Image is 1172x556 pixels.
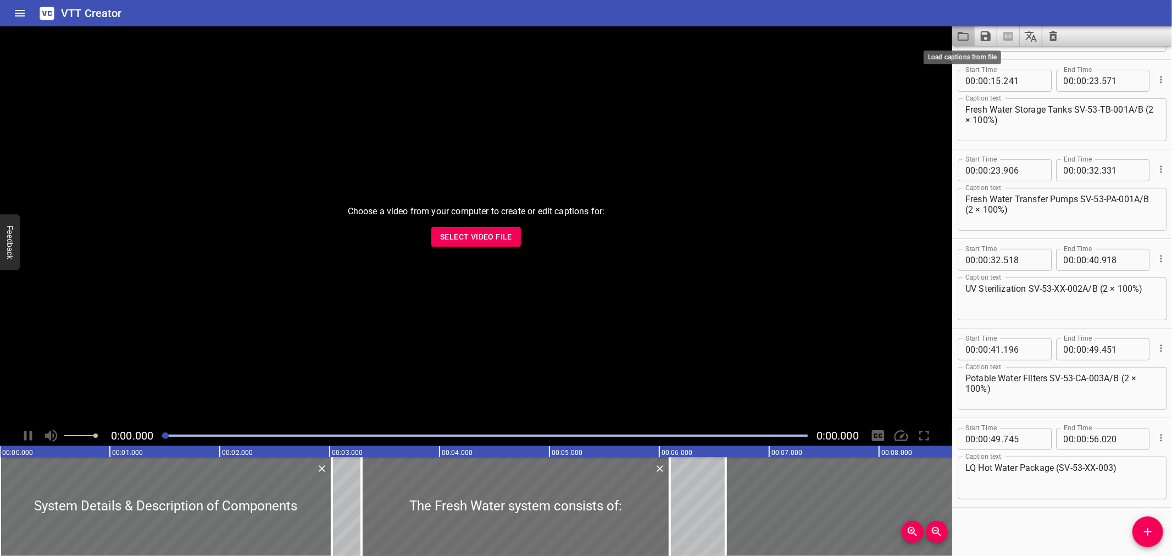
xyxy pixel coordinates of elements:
textarea: UV Sterilization SV-53-XX-002A/B (2 × 100%) [965,283,1159,315]
text: 00:02.000 [222,449,253,457]
button: Delete [315,462,329,476]
input: 15 [991,70,1001,92]
p: Choose a video from your computer to create or edit captions for: [348,205,605,218]
div: Delete Cue [315,462,327,476]
span: : [976,338,978,360]
input: 49 [1089,338,1099,360]
span: : [988,249,991,271]
button: Cue Options [1154,162,1168,176]
div: Play progress [162,435,808,437]
span: Video Duration [816,429,859,442]
input: 00 [1076,249,1087,271]
input: 00 [1076,70,1087,92]
button: Zoom In [902,521,924,543]
input: 241 [1003,70,1043,92]
span: : [1074,428,1076,450]
input: 56 [1089,428,1099,450]
div: Hide/Show Captions [868,425,888,446]
span: : [1074,70,1076,92]
span: : [976,70,978,92]
input: 00 [965,70,976,92]
span: . [1099,159,1102,181]
input: 00 [965,338,976,360]
span: : [988,428,991,450]
button: Clear captions [1042,26,1064,46]
input: 020 [1102,428,1142,450]
text: 00:01.000 [112,449,143,457]
h6: VTT Creator [61,4,122,22]
input: 00 [1064,249,1074,271]
span: : [976,428,978,450]
input: 331 [1102,159,1142,181]
text: 00:04.000 [442,449,473,457]
div: Cue Options [1154,424,1167,452]
button: Cue Options [1154,341,1168,355]
span: : [1087,249,1089,271]
span: : [1087,159,1089,181]
input: 32 [1089,159,1099,181]
button: Delete [653,462,667,476]
button: Select Video File [431,227,521,247]
input: 00 [1076,428,1087,450]
div: Toggle Full Screen [914,425,935,446]
input: 00 [1064,428,1074,450]
button: Cue Options [1154,431,1168,445]
span: . [1099,338,1102,360]
span: . [1001,159,1003,181]
span: . [1099,249,1102,271]
input: 40 [1089,249,1099,271]
input: 00 [1076,338,1087,360]
textarea: Fresh Water Transfer Pumps SV-53-PA-001A/B (2 × 100%) [965,194,1159,225]
button: Add Cue [1132,516,1163,547]
button: Translate captions [1020,26,1042,46]
span: : [976,249,978,271]
text: 00:08.000 [881,449,912,457]
input: 918 [1102,249,1142,271]
span: . [1001,249,1003,271]
input: 745 [1003,428,1043,450]
span: Select Video File [440,230,512,244]
text: 00:06.000 [662,449,692,457]
input: 00 [978,338,988,360]
input: 906 [1003,159,1043,181]
input: 00 [965,428,976,450]
input: 196 [1003,338,1043,360]
div: Delete Cue [653,462,665,476]
span: : [1074,338,1076,360]
span: Current Time [111,429,153,442]
span: : [1074,249,1076,271]
span: . [1099,70,1102,92]
input: 23 [991,159,1001,181]
span: . [1001,428,1003,450]
button: Cue Options [1154,73,1168,87]
span: : [1074,159,1076,181]
input: 23 [1089,70,1099,92]
button: Zoom Out [926,521,948,543]
input: 571 [1102,70,1142,92]
span: : [1087,428,1089,450]
input: 32 [991,249,1001,271]
input: 00 [1076,159,1087,181]
span: : [976,159,978,181]
text: 00:05.000 [552,449,582,457]
input: 518 [1003,249,1043,271]
svg: Translate captions [1024,30,1037,43]
input: 00 [1064,159,1074,181]
input: 00 [1064,338,1074,360]
button: Save captions to file [975,26,997,46]
input: 451 [1102,338,1142,360]
input: 00 [965,249,976,271]
div: Playback Speed [891,425,912,446]
input: 00 [978,70,988,92]
textarea: Potable Water Filters SV-53-CA-003A/B (2 × 100%) [965,373,1159,404]
span: : [988,338,991,360]
span: . [1001,338,1003,360]
input: 00 [1064,70,1074,92]
button: Cue Options [1154,252,1168,266]
text: 00:00.000 [2,449,33,457]
svg: Clear captions [1047,30,1060,43]
textarea: Fresh Water Storage Tanks SV-53-TB-001A/B (2 × 100%) [965,104,1159,136]
svg: Save captions to file [979,30,992,43]
span: . [1099,428,1102,450]
div: Cue Options [1154,244,1167,273]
